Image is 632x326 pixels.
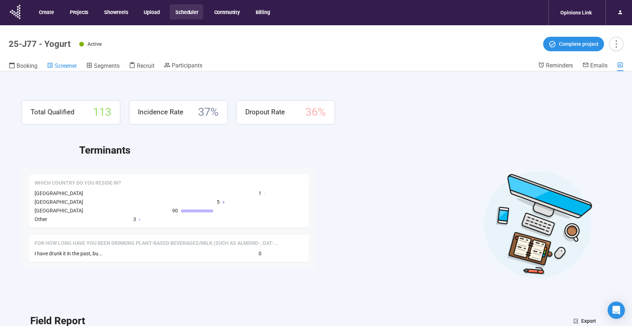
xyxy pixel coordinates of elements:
span: Total Qualified [31,107,75,118]
span: I have drunk it in the past, bu... [35,251,103,256]
span: [GEOGRAPHIC_DATA] [35,190,83,196]
button: more [609,37,623,51]
span: Participants [172,62,202,69]
button: Showreels [98,4,133,19]
button: Scheduler [170,4,203,19]
span: more [611,39,621,49]
span: Booking [17,62,37,69]
a: Recruit [129,62,154,71]
span: For how long have you been drinking Plant-Based Beverages/Milk (such as almond-, oat-, or soy-bas... [35,240,278,247]
button: Upload [138,4,165,19]
span: Reminders [546,62,573,69]
button: Projects [64,4,93,19]
span: 37 % [198,103,219,121]
h2: Terminants [79,142,610,158]
span: Recruit [137,62,154,69]
button: Community [208,4,245,19]
span: Incidence Rate [138,107,183,118]
span: [GEOGRAPHIC_DATA] [35,199,83,205]
span: export [573,318,578,323]
span: 5 [217,198,220,206]
div: Open Intercom Messenger [608,301,625,319]
span: Other [35,216,47,222]
a: Emails [582,62,608,70]
a: Participants [164,62,202,70]
a: Reminders [538,62,573,70]
span: 3 [133,215,136,223]
span: Complete project [559,40,599,48]
h1: 25-J77 - Yogurt [9,39,71,49]
span: Dropout Rate [245,107,285,118]
span: Emails [590,62,608,69]
button: Create [33,4,59,19]
span: Export [581,317,596,325]
span: Segments [94,62,120,69]
span: 1 [259,189,261,197]
a: Screener [47,62,77,71]
span: 36 % [305,103,326,121]
a: Booking [9,62,37,71]
span: [GEOGRAPHIC_DATA] [35,208,83,213]
button: Complete project [543,37,604,51]
span: 113 [93,103,111,121]
span: 90 [172,207,178,215]
a: Segments [86,62,120,71]
div: Opinions Link [556,6,596,19]
span: Which country do you reside in? [35,180,121,187]
img: Desktop work notes [484,170,592,279]
span: 0 [259,250,261,257]
button: Billing [250,4,275,19]
span: Screener [55,62,77,69]
span: Active [88,41,102,47]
